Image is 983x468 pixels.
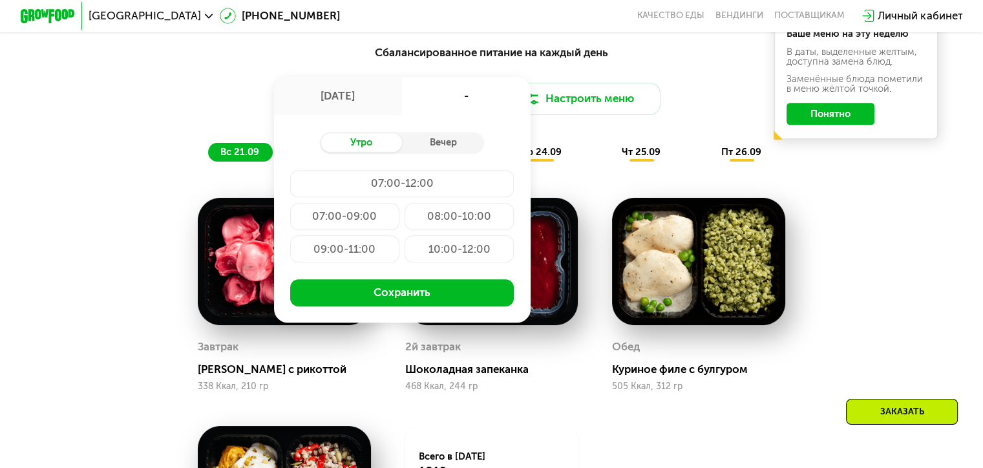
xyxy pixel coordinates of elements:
[405,381,578,392] div: 468 Ккал, 244 гр
[220,8,340,24] a: [PHONE_NUMBER]
[405,235,514,262] div: 10:00-12:00
[787,103,874,125] button: Понятно
[87,44,896,61] div: Сбалансированное питание на каждый день
[787,29,926,39] div: Ваше меню на эту неделю
[612,363,796,376] div: Куриное филе с булгуром
[198,337,238,357] div: Завтрак
[405,203,514,230] div: 08:00-10:00
[198,381,371,392] div: 338 Ккал, 210 гр
[290,203,399,230] div: 07:00-09:00
[405,337,461,357] div: 2й завтрак
[715,10,763,21] a: Вендинги
[622,146,661,158] span: чт 25.09
[612,337,640,357] div: Обед
[198,363,381,376] div: [PERSON_NAME] с рикоттой
[220,146,259,158] span: вс 21.09
[402,77,531,115] div: -
[274,77,403,115] div: [DATE]
[290,235,399,262] div: 09:00-11:00
[787,74,926,94] div: Заменённые блюда пометили в меню жёлтой точкой.
[637,10,704,21] a: Качество еды
[402,133,484,153] div: Вечер
[878,8,962,24] div: Личный кабинет
[774,10,845,21] div: поставщикам
[290,170,514,197] div: 07:00-12:00
[721,146,761,158] span: пт 26.09
[787,47,926,67] div: В даты, выделенные желтым, доступна замена блюд.
[520,146,562,158] span: ср 24.09
[612,381,785,392] div: 505 Ккал, 312 гр
[290,279,514,306] button: Сохранить
[320,133,402,153] div: Утро
[405,363,589,376] div: Шоколадная запеканка
[497,83,661,116] button: Настроить меню
[89,10,201,21] span: [GEOGRAPHIC_DATA]
[846,399,958,425] div: Заказать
